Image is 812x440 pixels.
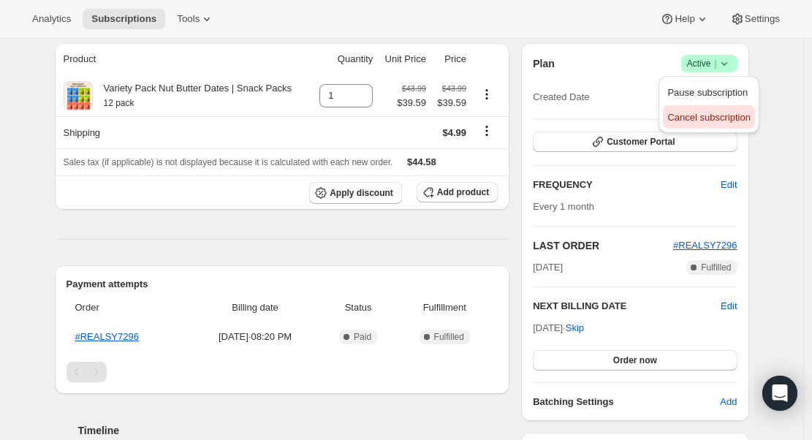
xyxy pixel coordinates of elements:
[23,9,80,29] button: Analytics
[721,9,789,29] button: Settings
[762,376,797,411] div: Open Intercom Messenger
[437,186,489,198] span: Add product
[442,84,466,93] small: $43.99
[533,299,721,314] h2: NEXT BILLING DATE
[194,330,316,344] span: [DATE] · 08:20 PM
[533,56,555,71] h2: Plan
[701,262,731,273] span: Fulfilled
[714,58,716,69] span: |
[417,182,498,202] button: Add product
[91,13,156,25] span: Subscriptions
[330,187,393,199] span: Apply discount
[712,173,745,197] button: Edit
[354,331,371,343] span: Paid
[533,201,594,212] span: Every 1 month
[667,112,750,123] span: Cancel subscription
[533,238,673,253] h2: LAST ORDER
[75,331,139,342] a: #REALSY7296
[32,13,71,25] span: Analytics
[675,13,694,25] span: Help
[78,423,510,438] h2: Timeline
[67,362,498,382] nav: Pagination
[400,300,489,315] span: Fulfillment
[533,178,721,192] h2: FREQUENCY
[168,9,223,29] button: Tools
[673,240,737,251] a: #REALSY7296
[435,96,466,110] span: $39.59
[745,13,780,25] span: Settings
[407,156,436,167] span: $44.58
[377,43,430,75] th: Unit Price
[687,56,732,71] span: Active
[55,43,311,75] th: Product
[533,132,737,152] button: Customer Portal
[533,90,589,105] span: Created Date
[721,299,737,314] button: Edit
[194,300,316,315] span: Billing date
[533,260,563,275] span: [DATE]
[663,105,754,129] button: Cancel subscription
[430,43,471,75] th: Price
[93,81,292,110] div: Variety Pack Nut Butter Dates | Snack Packs
[607,136,675,148] span: Customer Portal
[673,238,737,253] button: #REALSY7296
[720,395,737,409] span: Add
[651,9,718,29] button: Help
[402,84,426,93] small: $43.99
[104,98,134,108] small: 12 pack
[311,43,377,75] th: Quantity
[64,81,93,110] img: product img
[667,87,748,98] span: Pause subscription
[721,178,737,192] span: Edit
[475,123,498,139] button: Shipping actions
[557,316,593,340] button: Skip
[325,300,391,315] span: Status
[55,116,311,148] th: Shipping
[442,127,466,138] span: $4.99
[533,322,584,333] span: [DATE] ·
[434,331,464,343] span: Fulfilled
[177,13,200,25] span: Tools
[475,86,498,102] button: Product actions
[533,395,720,409] h6: Batching Settings
[711,390,745,414] button: Add
[309,182,402,204] button: Apply discount
[613,354,657,366] span: Order now
[64,157,393,167] span: Sales tax (if applicable) is not displayed because it is calculated with each new order.
[566,321,584,335] span: Skip
[83,9,165,29] button: Subscriptions
[663,80,754,104] button: Pause subscription
[67,292,190,324] th: Order
[397,96,426,110] span: $39.59
[533,350,737,371] button: Order now
[67,277,498,292] h2: Payment attempts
